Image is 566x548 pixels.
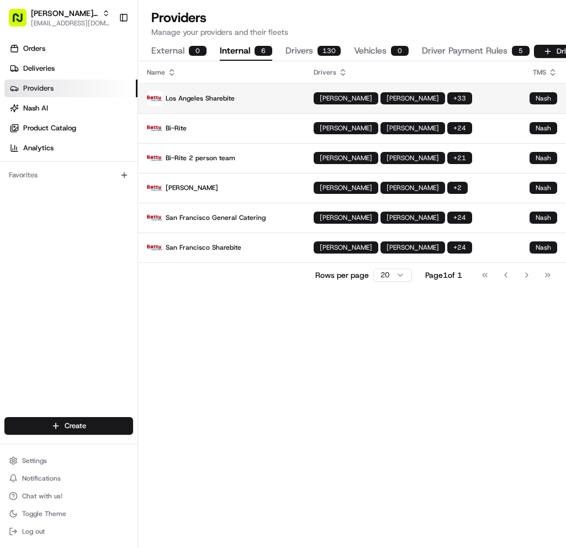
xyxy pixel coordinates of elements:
[530,122,557,134] div: Nash
[387,243,439,252] span: [PERSON_NAME]
[11,106,31,125] img: 1736555255976-a54dd68f-1ca7-489b-9aae-adbdc363a1c4
[447,92,472,104] div: + 33
[22,509,66,518] span: Toggle Theme
[4,524,133,539] button: Log out
[93,161,102,170] div: 💻
[22,492,62,500] span: Chat with us!
[320,154,372,162] span: [PERSON_NAME]
[23,83,54,93] span: Providers
[147,150,162,166] img: betty.jpg
[447,122,472,134] div: + 24
[4,166,133,184] div: Favorites
[31,19,110,28] button: [EMAIL_ADDRESS][DOMAIN_NAME]
[22,474,61,483] span: Notifications
[22,527,45,536] span: Log out
[530,68,557,77] div: TMS
[4,80,137,97] a: Providers
[4,488,133,504] button: Chat with us!
[23,103,48,113] span: Nash AI
[78,187,134,196] a: Powered byPylon
[147,68,296,77] div: Name
[4,417,133,435] button: Create
[147,120,162,136] img: betty.jpg
[255,46,272,56] div: 6
[387,94,439,103] span: [PERSON_NAME]
[23,123,76,133] span: Product Catalog
[147,120,296,136] p: Bi-Rite
[512,46,530,56] div: 5
[4,99,137,117] a: Nash AI
[387,154,439,162] span: [PERSON_NAME]
[315,270,369,281] p: Rows per page
[188,109,201,122] button: Start new chat
[320,183,372,192] span: [PERSON_NAME]
[23,143,54,153] span: Analytics
[38,106,181,117] div: Start new chat
[530,92,557,104] div: Nash
[4,119,137,137] a: Product Catalog
[530,152,557,164] div: Nash
[318,46,341,56] div: 130
[4,506,133,521] button: Toggle Theme
[425,270,462,281] div: Page 1 of 1
[189,46,207,56] div: 0
[65,421,86,431] span: Create
[320,124,372,133] span: [PERSON_NAME]
[147,240,162,255] img: betty.jpg
[38,117,140,125] div: We're available if you need us!
[147,91,296,106] p: Los Angeles Sharebite
[354,42,409,61] button: Vehicles
[7,156,89,176] a: 📗Knowledge Base
[4,40,137,57] a: Orders
[320,243,372,252] span: [PERSON_NAME]
[31,8,98,19] button: [PERSON_NAME] Transportation
[320,213,372,222] span: [PERSON_NAME]
[530,241,557,254] div: Nash
[447,212,472,224] div: + 24
[147,210,162,225] img: betty.jpg
[22,160,84,171] span: Knowledge Base
[147,180,162,196] img: betty.jpg
[110,187,134,196] span: Pylon
[314,68,512,77] div: Drivers
[151,42,207,61] button: External
[387,124,439,133] span: [PERSON_NAME]
[530,182,557,194] div: Nash
[147,91,162,106] img: betty.jpg
[11,11,33,33] img: Nash
[320,94,372,103] span: [PERSON_NAME]
[447,152,472,164] div: + 21
[4,60,137,77] a: Deliveries
[422,42,530,61] button: Driver Payment Rules
[89,156,182,176] a: 💻API Documentation
[29,71,182,83] input: Clear
[447,182,468,194] div: + 2
[147,210,296,225] p: San Francisco General Catering
[104,160,177,171] span: API Documentation
[285,42,341,61] button: Drivers
[11,161,20,170] div: 📗
[11,44,201,62] p: Welcome 👋
[4,453,133,468] button: Settings
[23,64,55,73] span: Deliveries
[530,212,557,224] div: Nash
[387,213,439,222] span: [PERSON_NAME]
[447,241,472,254] div: + 24
[391,46,409,56] div: 0
[4,471,133,486] button: Notifications
[147,150,296,166] p: Bi-Rite 2 person team
[23,44,45,54] span: Orders
[4,4,114,31] button: [PERSON_NAME] Transportation[EMAIL_ADDRESS][DOMAIN_NAME]
[220,42,272,61] button: Internal
[22,456,47,465] span: Settings
[147,240,296,255] p: San Francisco Sharebite
[4,139,137,157] a: Analytics
[151,9,553,27] h1: Providers
[147,180,296,196] p: [PERSON_NAME]
[387,183,439,192] span: [PERSON_NAME]
[151,27,553,38] p: Manage your providers and their fleets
